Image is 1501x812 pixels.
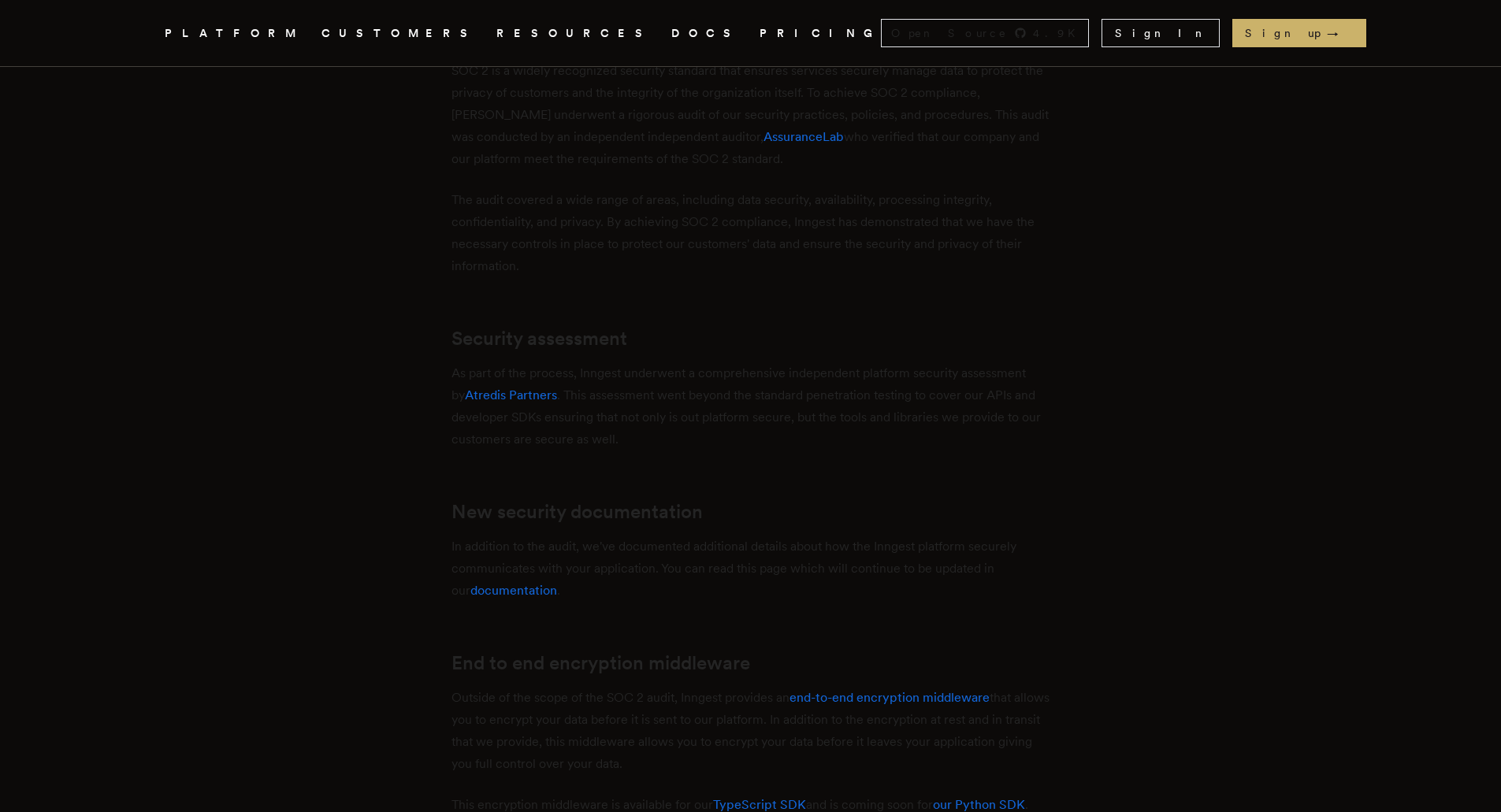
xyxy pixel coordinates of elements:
[671,24,741,43] a: DOCS
[1102,19,1220,47] a: Sign In
[451,328,1050,350] h2: Security assessment
[451,687,1050,775] p: Outside of the scope of the SOC 2 audit, Inngest provides an that allows you to encrypt your data...
[165,24,303,43] button: PLATFORM
[1232,19,1366,47] a: Sign up
[451,652,1050,674] h2: End to end encryption middleware
[933,797,1025,812] a: our Python SDK
[470,583,557,598] a: documentation
[760,24,881,43] a: PRICING
[321,24,477,43] a: CUSTOMERS
[465,387,557,402] a: Atredis Partners
[1327,25,1354,41] span: →
[451,362,1050,450] p: As part of the process, Inngest underwent a comprehensive independent platform security assessmen...
[764,129,844,144] a: AssuranceLab
[496,24,652,43] button: RESOURCES
[790,690,990,705] a: end-to-end encryption middleware
[713,797,806,812] a: TypeScript SDK
[891,25,1008,41] span: Open Source
[1033,25,1085,41] span: 4.9 K
[451,60,1050,170] p: SOC 2 is a widely recognized security standard that ensures services securely manage data to prot...
[451,501,1050,523] h2: New security documentation
[451,189,1050,277] p: The audit covered a wide range of areas, including data security, availability, processing integr...
[451,536,1050,602] p: In addition to the audit, we've documented additional details about how the Inngest platform secu...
